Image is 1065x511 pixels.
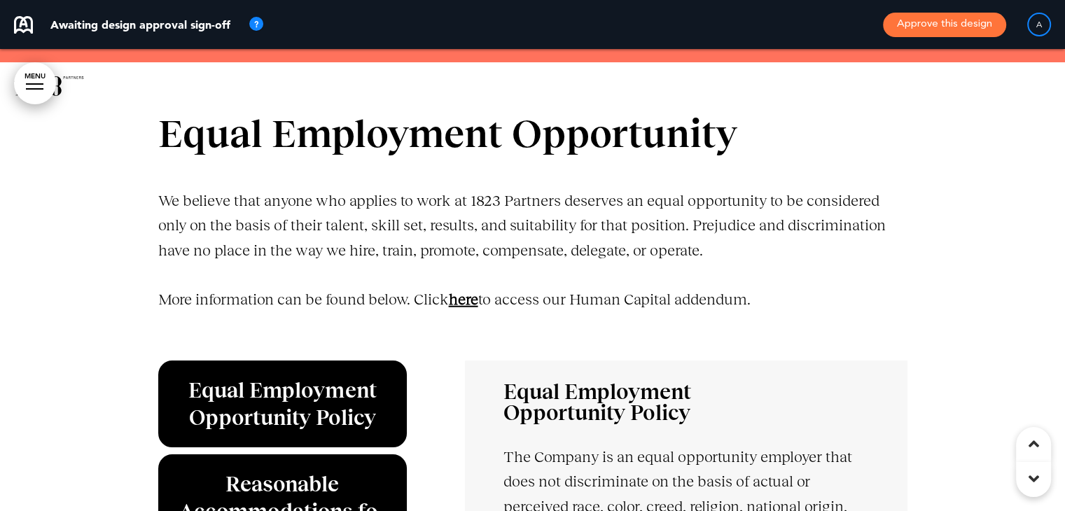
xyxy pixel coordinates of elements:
[14,16,33,34] img: airmason-logo
[158,287,907,336] p: More information can be found below. Click to access our Human Capital addendum.
[174,377,391,431] h6: Equal Employment Opportunity Policy
[503,381,868,423] h6: Equal Employment Opportunity Policy
[50,19,230,30] p: Awaiting design approval sign-off
[158,188,907,262] p: We believe that anyone who applies to work at 1823 Partners deserves an equal opportunity to be c...
[1027,13,1051,36] div: A
[449,290,478,308] a: here
[248,16,265,33] img: tooltip_icon.svg
[883,13,1006,37] button: Approve this design
[14,62,56,104] a: MENU
[158,115,907,153] h1: Equal Employment Opportunity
